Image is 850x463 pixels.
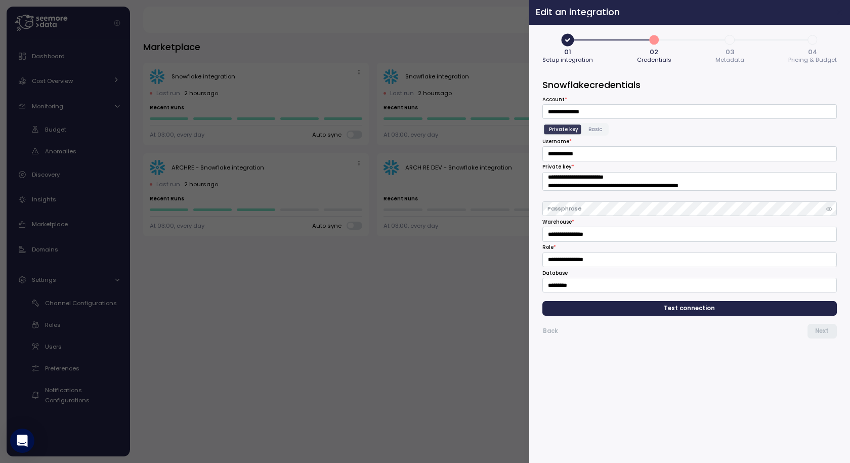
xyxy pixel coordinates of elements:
[807,324,837,339] button: Next
[10,429,34,453] div: Open Intercom Messenger
[664,302,715,315] span: Test connection
[549,125,578,133] span: Private key
[726,49,734,55] span: 03
[715,31,744,65] button: 303Metadata
[650,49,659,55] span: 02
[542,324,559,339] button: Back
[542,301,837,316] button: Test connection
[721,31,739,49] span: 3
[788,31,837,65] button: 404Pricing & Budget
[637,57,671,63] span: Credentials
[808,49,817,55] span: 04
[646,31,663,49] span: 2
[637,31,671,65] button: 202Credentials
[536,8,827,17] h2: Edit an integration
[815,324,829,338] span: Next
[542,57,593,63] span: Setup integration
[542,78,837,91] h3: Snowflake credentials
[564,49,571,55] span: 01
[542,31,593,65] button: 01Setup integration
[543,324,558,338] span: Back
[715,57,744,63] span: Metadata
[804,31,821,49] span: 4
[588,125,602,133] span: Basic
[788,57,837,63] span: Pricing & Budget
